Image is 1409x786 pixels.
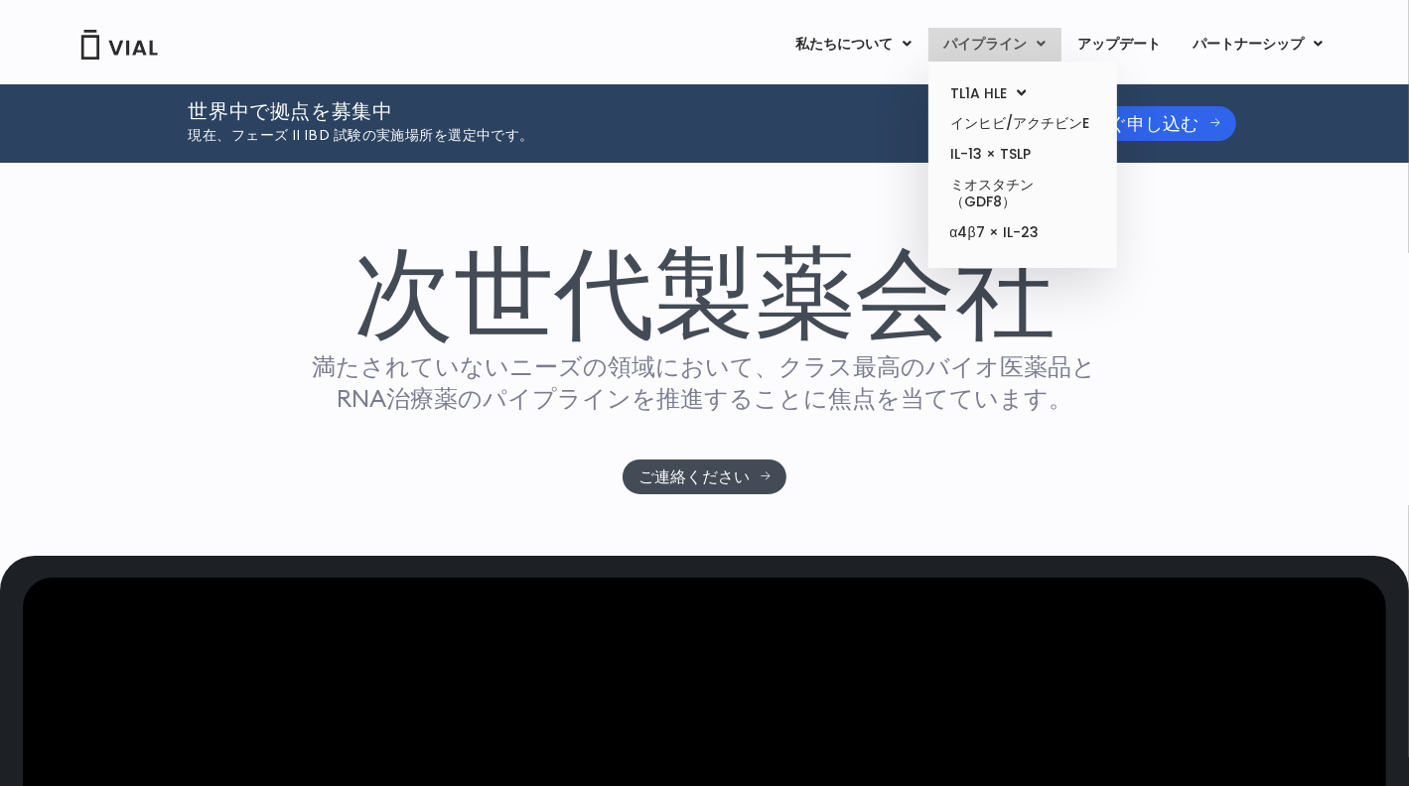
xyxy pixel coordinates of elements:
a: α4β7 × IL-23 [935,217,1109,249]
font: ご連絡ください [638,465,750,487]
a: ご連絡ください [623,459,787,494]
font: α4β7 × IL-23 [950,222,1039,242]
a: IL-13 × TSLP [935,139,1109,170]
font: IL-13 × TSLP [951,144,1032,164]
img: バイアルロゴ [79,30,159,60]
font: 現在、フェーズ II IBD 試験の実施場所を選定中です。 [189,126,534,144]
a: ミオスタチン（GDF8） [935,170,1109,217]
font: インヒビ/アクチビンE [951,113,1090,133]
font: TL1A HLE [951,83,1008,103]
font: 次世代製薬会社 [353,228,1056,355]
font: 世界中で拠点を募集中 [189,98,393,123]
a: 私たちについてメニュー切り替え [780,28,927,62]
font: アップデート [1078,34,1162,54]
a: パイプラインメニュー切り替え [928,28,1061,62]
font: ミオスタチン（GDF8） [951,175,1035,211]
a: インヒビ/アクチビンE [935,108,1109,139]
a: アップデート [1062,28,1177,62]
font: 私たちについて [796,34,894,54]
a: パートナーシップメニュー切り替え [1178,28,1339,62]
font: 今すぐ申し込む [1074,112,1199,135]
font: 満たされていないニーズの領域において、クラス最高のバイオ医薬品とRNA治療薬のパイプラインを推進することに焦点を当てています。 [313,351,1097,412]
a: 今すぐ申し込む [1058,106,1237,141]
font: パートナーシップ [1194,34,1305,54]
font: パイプライン [944,34,1028,54]
a: TL1A HLEメニュー切り替え [935,78,1109,109]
